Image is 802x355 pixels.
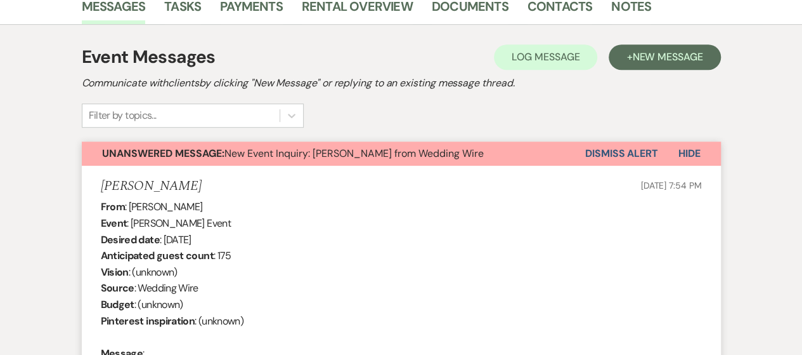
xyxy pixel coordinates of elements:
[101,281,134,295] b: Source
[658,142,721,166] button: Hide
[101,178,202,194] h5: [PERSON_NAME]
[101,217,127,230] b: Event
[102,147,484,160] span: New Event Inquiry: [PERSON_NAME] from Wedding Wire
[494,44,597,70] button: Log Message
[82,76,721,91] h2: Communicate with clients by clicking "New Message" or replying to an existing message thread.
[585,142,658,166] button: Dismiss Alert
[678,147,701,160] span: Hide
[101,200,125,213] b: From
[609,44,720,70] button: +New Message
[101,249,214,262] b: Anticipated guest count
[512,50,579,64] span: Log Message
[101,265,129,279] b: Vision
[101,233,160,246] b: Desired date
[640,180,701,191] span: [DATE] 7:54 PM
[632,50,702,64] span: New Message
[101,298,134,311] b: Budget
[82,142,585,166] button: Unanswered Message:New Event Inquiry: [PERSON_NAME] from Wedding Wire
[102,147,224,160] strong: Unanswered Message:
[82,44,216,70] h1: Event Messages
[101,314,195,328] b: Pinterest inspiration
[89,108,157,123] div: Filter by topics...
